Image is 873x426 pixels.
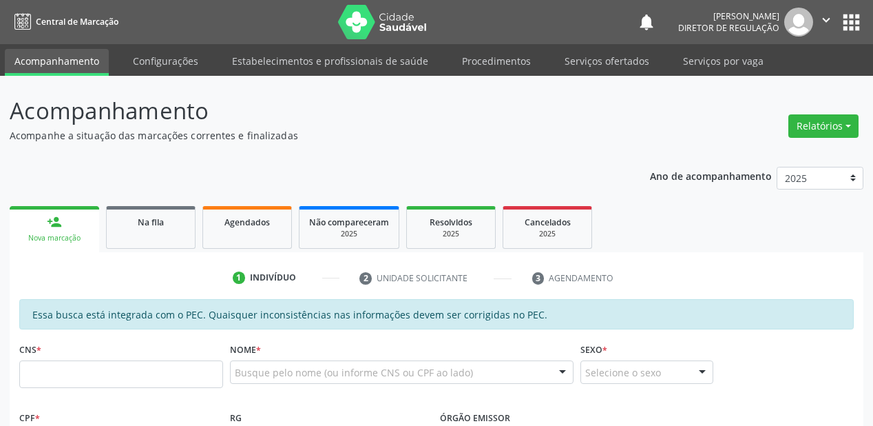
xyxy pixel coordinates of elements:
label: CNS [19,339,41,361]
a: Estabelecimentos e profissionais de saúde [222,49,438,73]
span: Central de Marcação [36,16,118,28]
p: Acompanhamento [10,94,607,128]
div: Indivíduo [250,272,296,284]
a: Serviços por vaga [673,49,773,73]
span: Na fila [138,216,164,228]
label: Nome [230,339,261,361]
div: person_add [47,214,62,230]
p: Ano de acompanhamento [650,167,772,184]
span: Busque pelo nome (ou informe CNS ou CPF ao lado) [235,365,473,380]
button: notifications [637,12,656,32]
button:  [813,8,839,37]
label: Sexo [580,339,607,361]
div: [PERSON_NAME] [678,10,779,22]
span: Cancelados [525,216,571,228]
a: Configurações [123,49,208,73]
span: Diretor de regulação [678,22,779,34]
span: Agendados [224,216,270,228]
img: img [784,8,813,37]
span: Não compareceram [309,216,389,228]
p: Acompanhe a situação das marcações correntes e finalizadas [10,128,607,143]
i:  [819,12,834,28]
a: Central de Marcação [10,10,118,33]
span: Resolvidos [430,216,472,228]
div: 2025 [309,229,389,239]
div: Nova marcação [19,233,90,243]
div: 1 [233,272,245,284]
a: Serviços ofertados [555,49,659,73]
div: 2025 [513,229,582,239]
div: Essa busca está integrada com o PEC. Quaisquer inconsistências nas informações devem ser corrigid... [19,299,854,329]
div: 2025 [417,229,485,239]
a: Procedimentos [452,49,540,73]
a: Acompanhamento [5,49,109,76]
button: Relatórios [788,114,859,138]
button: apps [839,10,863,34]
span: Selecione o sexo [585,365,661,380]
